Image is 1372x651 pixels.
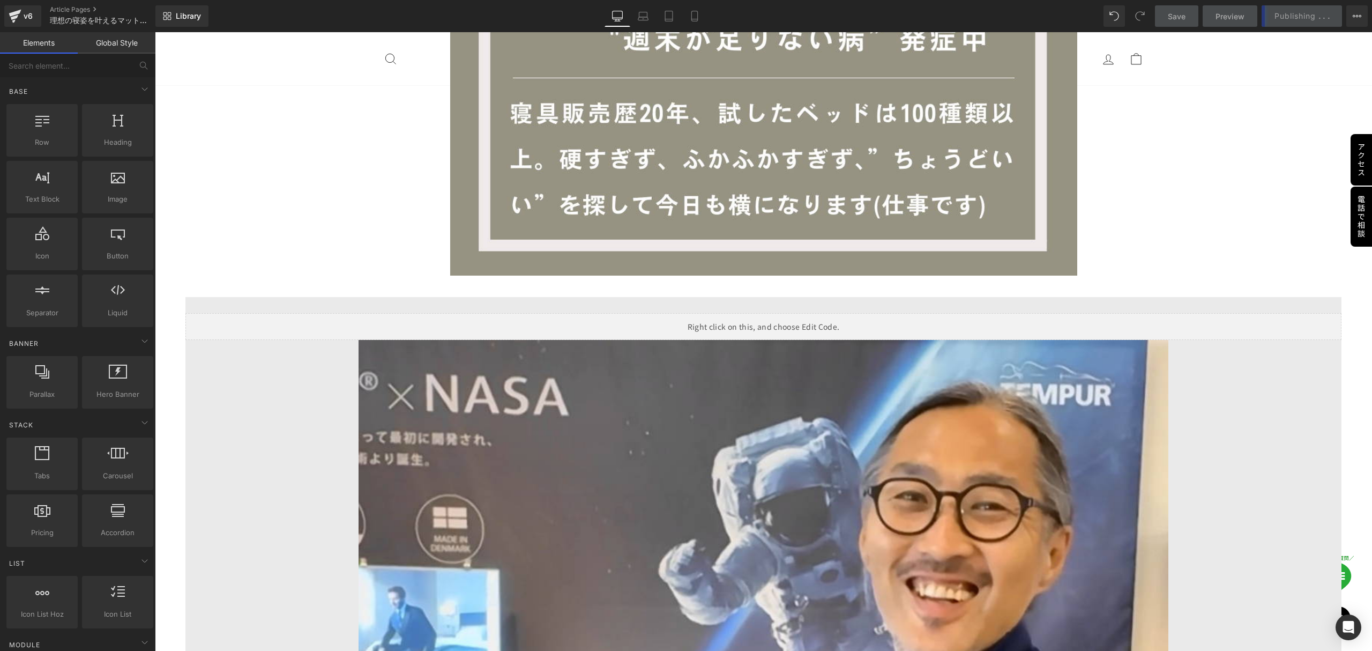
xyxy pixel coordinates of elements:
[85,609,150,620] span: Icon List
[10,527,74,538] span: Pricing
[21,9,35,23] div: v6
[10,609,74,620] span: Icon List Hoz
[8,338,40,349] span: Banner
[10,389,74,400] span: Parallax
[4,5,41,27] a: v6
[85,250,150,262] span: Button
[155,5,208,27] a: New Library
[176,11,201,21] span: Library
[1103,5,1125,27] button: Undo
[1336,615,1361,640] div: Open Intercom Messenger
[8,640,41,650] span: Module
[1346,5,1368,27] button: More
[630,5,656,27] a: Laptop
[10,250,74,262] span: Icon
[85,470,150,482] span: Carousel
[1168,11,1185,22] span: Save
[85,307,150,319] span: Liquid
[85,389,150,400] span: Hero Banner
[605,5,630,27] a: Desktop
[1129,5,1151,27] button: Redo
[1203,5,1257,27] a: Preview
[8,558,26,568] span: List
[50,16,153,25] span: 理想の寝姿を叶えるマットレスの選び方
[10,307,74,319] span: Separator
[656,5,682,27] a: Tablet
[50,5,173,14] a: Article Pages
[8,420,34,430] span: Stack
[10,137,74,148] span: Row
[85,527,150,538] span: Accordion
[1216,11,1244,22] span: Preview
[10,470,74,482] span: Tabs
[78,32,155,54] a: Global Style
[85,137,150,148] span: Heading
[85,194,150,205] span: Image
[10,194,74,205] span: Text Block
[8,86,29,97] span: Base
[682,5,707,27] a: Mobile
